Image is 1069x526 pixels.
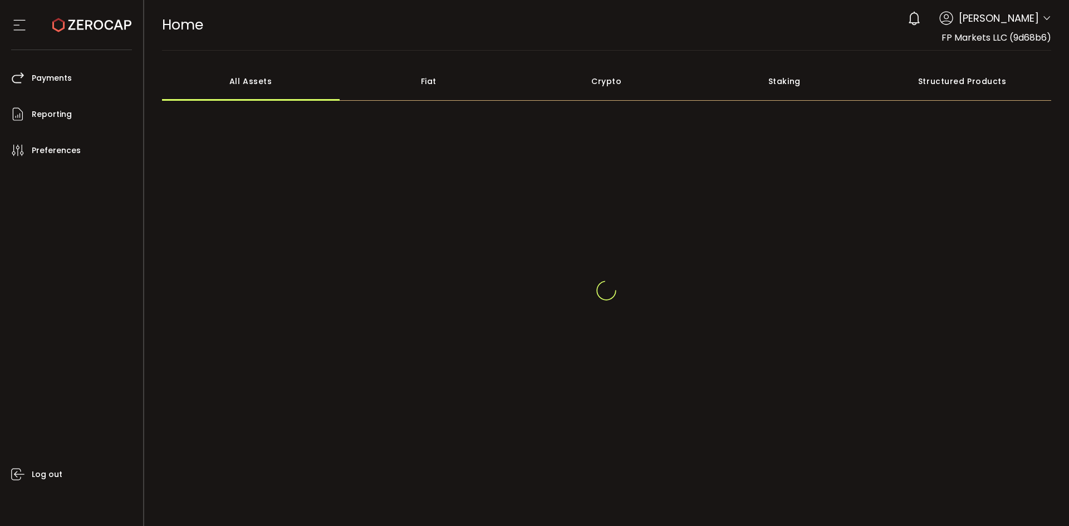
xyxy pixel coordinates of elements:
[32,466,62,483] span: Log out
[32,142,81,159] span: Preferences
[874,62,1052,101] div: Structured Products
[32,70,72,86] span: Payments
[32,106,72,122] span: Reporting
[162,62,340,101] div: All Assets
[695,62,874,101] div: Staking
[959,11,1039,26] span: [PERSON_NAME]
[941,31,1051,44] span: FP Markets LLC (9d68b6)
[340,62,518,101] div: Fiat
[162,15,203,35] span: Home
[518,62,696,101] div: Crypto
